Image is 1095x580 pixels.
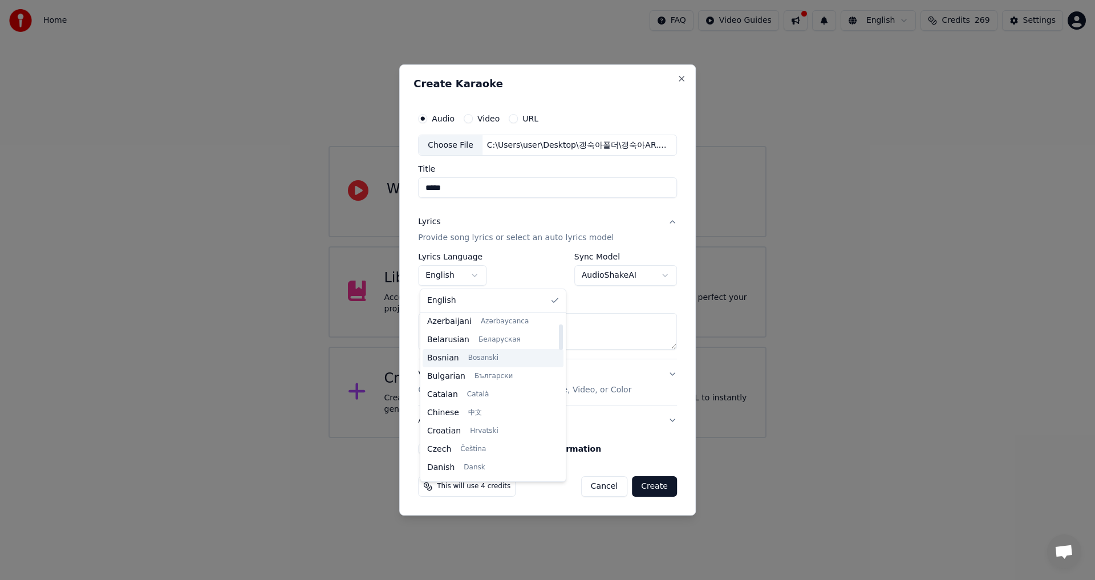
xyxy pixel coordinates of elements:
span: Azerbaijani [427,316,472,327]
span: Български [474,372,513,381]
span: Croatian [427,425,461,437]
span: 中文 [468,408,482,417]
span: Dansk [464,463,485,472]
span: Belarusian [427,334,469,346]
span: Czech [427,444,451,455]
span: Català [467,390,489,399]
span: English [427,295,456,306]
span: Беларуская [478,335,521,344]
span: Catalan [427,389,458,400]
span: Hrvatski [470,427,498,436]
span: Bosanski [468,354,498,363]
span: Chinese [427,407,459,419]
span: Azərbaycanca [481,317,529,326]
span: Bulgarian [427,371,465,382]
span: Danish [427,462,455,473]
span: Čeština [460,445,486,454]
span: Bosnian [427,352,459,364]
